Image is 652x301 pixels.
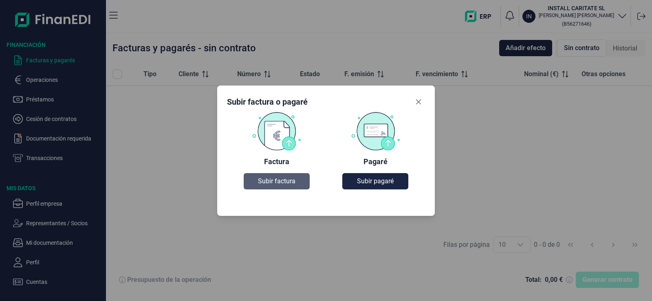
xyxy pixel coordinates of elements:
div: Pagaré [363,157,388,167]
img: Pagaré [351,112,400,150]
div: Factura [264,157,289,167]
div: Subir factura o pagaré [227,96,308,108]
img: Factura [252,112,301,150]
button: Subir factura [244,173,310,189]
span: Subir pagaré [357,176,394,186]
button: Subir pagaré [342,173,408,189]
span: Subir factura [258,176,295,186]
button: Close [412,95,425,108]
